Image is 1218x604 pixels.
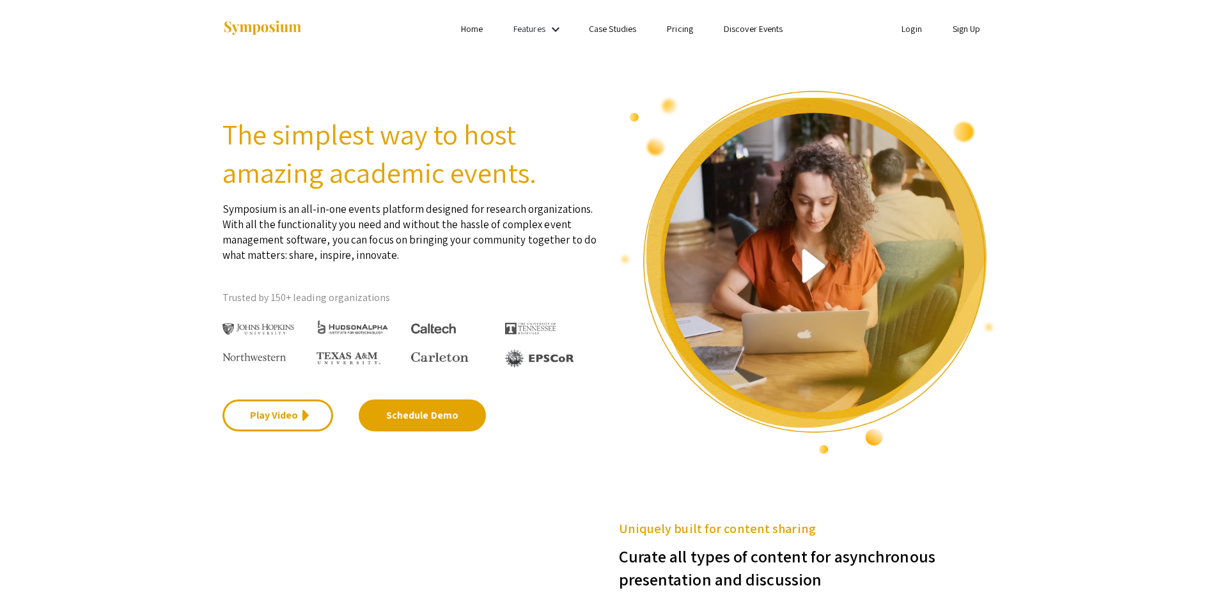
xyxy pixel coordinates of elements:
mat-icon: Expand Features list [548,22,563,37]
p: Trusted by 150+ leading organizations [223,288,600,307]
img: HudsonAlpha [316,320,389,334]
a: Discover Events [724,23,783,35]
a: Pricing [667,23,693,35]
img: EPSCOR [505,349,575,368]
img: Johns Hopkins University [223,323,295,336]
img: video overview of Symposium [619,89,996,455]
img: Caltech [411,323,456,334]
a: Features [513,23,545,35]
a: Sign Up [953,23,981,35]
img: Texas A&M University [316,352,380,365]
a: Login [902,23,922,35]
p: Symposium is an all-in-one events platform designed for research organizations. With all the func... [223,192,600,263]
img: Carleton [411,352,469,362]
a: Home [461,23,483,35]
a: Play Video [223,399,333,431]
h2: The simplest way to host amazing academic events. [223,115,600,192]
h5: Uniquely built for content sharing [619,519,996,538]
a: Schedule Demo [359,399,486,431]
img: The University of Tennessee [505,323,556,334]
img: Northwestern [223,353,286,360]
a: Case Studies [589,23,636,35]
h3: Curate all types of content for asynchronous presentation and discussion [619,538,996,591]
img: Symposium by ForagerOne [223,20,302,37]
